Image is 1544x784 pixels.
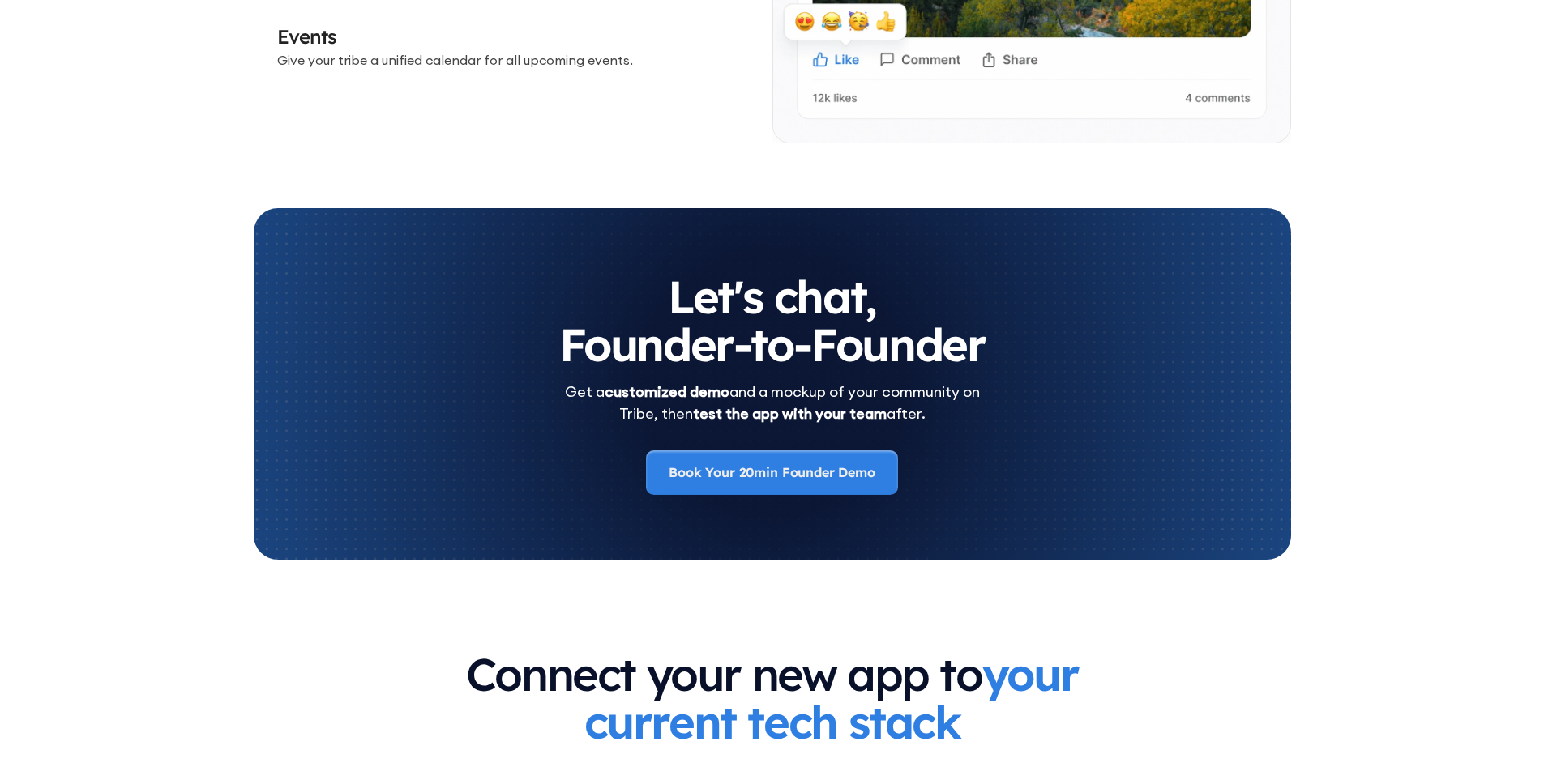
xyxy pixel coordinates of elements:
[693,404,887,423] strong: test the app with your team
[584,646,1079,750] strong: your current tech stack
[277,23,750,51] h3: Events
[461,650,1084,746] h3: Connect your new app to
[277,50,750,70] p: Give your tribe a unified calendar for all upcoming events.
[565,381,980,424] div: Get a and a mockup of your community on Tribe, then after.
[286,273,1259,369] h2: Let's chat, Founder-to-Founder
[646,450,898,494] a: Book Your 20min Founder Demo
[605,382,729,401] strong: customized demo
